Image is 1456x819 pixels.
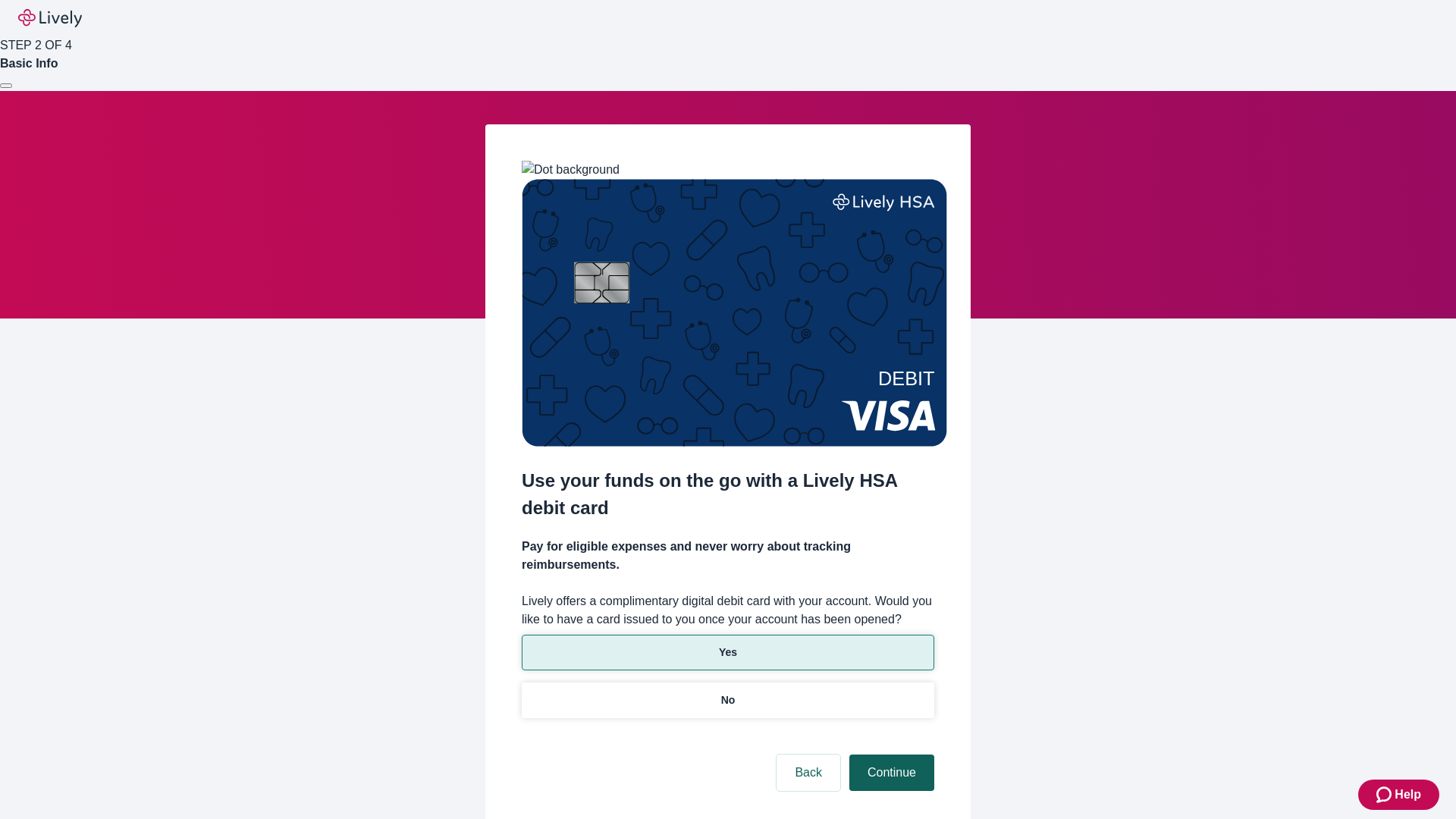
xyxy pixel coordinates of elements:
[1358,780,1439,810] button: Zendesk support iconHelp
[849,755,934,791] button: Continue
[522,682,934,718] button: No
[522,635,934,670] button: Yes
[522,467,934,522] h2: Use your funds on the go with a Lively HSA debit card
[719,645,737,661] p: Yes
[1395,786,1421,804] span: Help
[721,692,736,708] p: No
[777,755,840,791] button: Back
[522,161,620,179] img: Dot background
[522,538,934,574] h4: Pay for eligible expenses and never worry about tracking reimbursements.
[18,9,82,27] img: Lively
[522,592,934,629] label: Lively offers a complimentary digital debit card with your account. Would you like to have a card...
[1376,786,1395,804] svg: Zendesk support icon
[522,179,947,447] img: Debit card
